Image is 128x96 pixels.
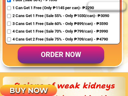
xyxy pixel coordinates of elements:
[12,13,109,19] span: 2 Cans Get 1 Free (Sale 55% - Only ₱1030/can)- ₱3090
[12,36,109,43] span: 4 Cans Get 2 Free (Sale 75% - Only ₱709/can) - ₱4790
[12,21,109,27] span: 3 Cans Get 1 Free (Sale 60% - Only ₱899/can) - ₱3590
[12,28,109,35] span: 4 Cans Get 1 Free (Sale 70% - Only ₱799/can) - ₱3990
[12,5,109,11] span: 1 Can Get 1 Free (Only ₱1145 per can)- ₱2290
[18,46,104,64] p: order now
